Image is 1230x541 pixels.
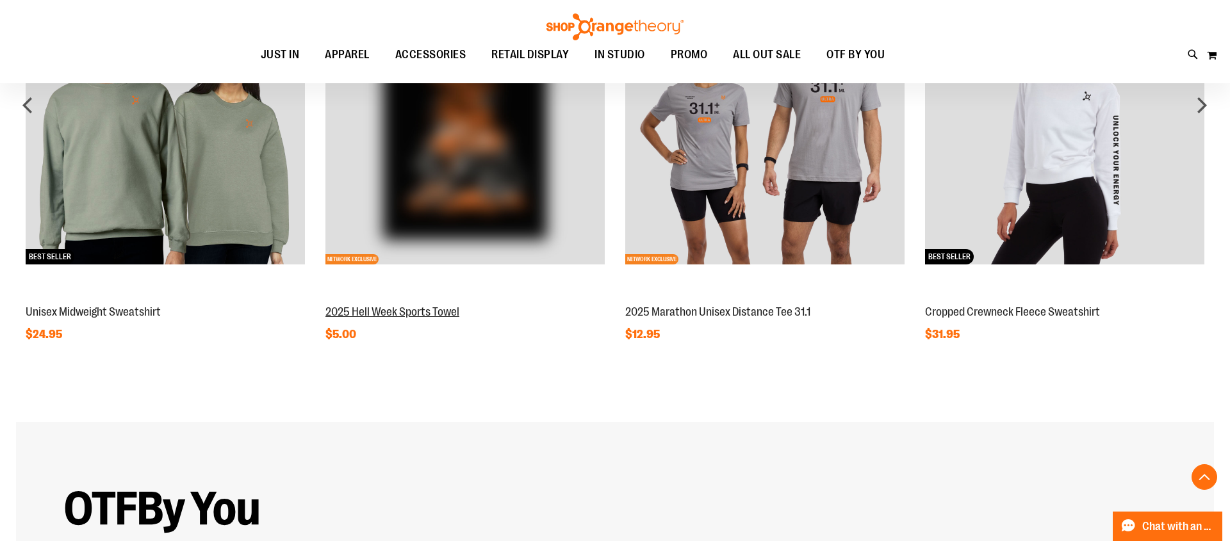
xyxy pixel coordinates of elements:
span: NETWORK EXCLUSIVE [325,254,379,264]
button: Back To Top [1192,464,1217,490]
strong: By You [137,482,260,535]
span: ALL OUT SALE [733,40,801,69]
span: ACCESSORIES [395,40,466,69]
span: PROMO [671,40,708,69]
span: $5.00 [325,328,358,341]
span: RETAIL DISPLAY [491,40,569,69]
span: BEST SELLER [925,249,974,264]
span: $24.95 [26,328,64,341]
strong: OTF [64,482,137,535]
span: APPAREL [325,40,370,69]
span: BEST SELLER [26,249,74,264]
a: 2025 Marathon Unisex Distance Tee 31.1NEWNETWORK EXCLUSIVE [625,291,905,302]
span: $12.95 [625,328,662,341]
a: 2025 Hell Week Sports TowelNEWNETWORK EXCLUSIVE [325,291,605,302]
span: Chat with an Expert [1142,521,1215,533]
span: OTF BY YOU [826,40,885,69]
a: Cropped Crewneck Fleece SweatshirtNEWBEST SELLER [925,291,1204,302]
span: NETWORK EXCLUSIVE [625,254,678,264]
span: $31.95 [925,328,962,341]
div: prev [15,92,41,118]
span: JUST IN [261,40,300,69]
a: Unisex Midweight Sweatshirt [26,305,161,318]
a: 2025 Marathon Unisex Distance Tee 31.1 [625,305,810,318]
div: next [1189,92,1215,118]
a: 2025 Hell Week Sports Towel [325,305,459,318]
button: Chat with an Expert [1113,512,1223,541]
img: Shop Orangetheory [545,13,685,40]
a: Unisex Midweight SweatshirtNEWBEST SELLER [26,291,305,302]
a: Cropped Crewneck Fleece Sweatshirt [925,305,1100,318]
span: IN STUDIO [594,40,645,69]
